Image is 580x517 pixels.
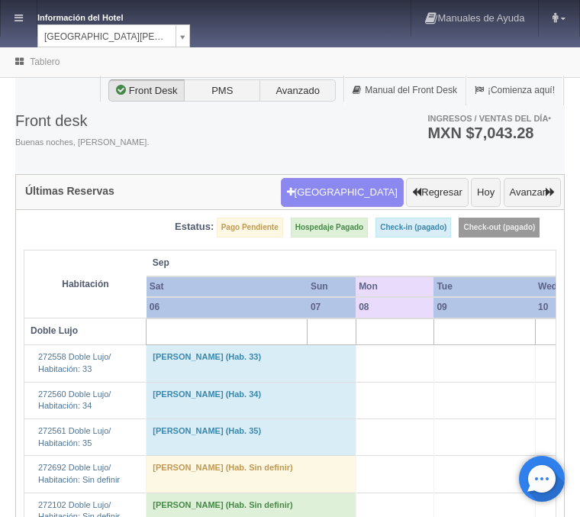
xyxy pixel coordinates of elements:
[459,218,540,237] label: Check-out (pagado)
[356,276,433,297] th: Mon
[175,220,214,234] label: Estatus:
[217,218,283,237] label: Pago Pendiente
[153,257,350,270] span: Sep
[356,297,433,318] th: 08
[38,426,111,448] a: 272561 Doble Lujo/Habitación: 35
[433,276,535,297] th: Tue
[406,178,468,207] button: Regresar
[147,382,356,418] td: [PERSON_NAME] (Hab. 34)
[427,125,551,141] h3: MXN $7,043.28
[15,137,149,149] span: Buenas noches, [PERSON_NAME].
[466,76,563,105] a: ¡Comienza aquí!
[147,276,308,297] th: Sat
[259,79,336,102] label: Avanzado
[62,279,108,289] strong: Habitación
[38,463,120,484] a: 272692 Doble Lujo/Habitación: Sin definir
[15,112,149,129] h3: Front desk
[31,325,78,336] b: Doble Lujo
[308,297,356,318] th: 07
[281,178,404,207] button: [GEOGRAPHIC_DATA]
[37,24,190,47] a: [GEOGRAPHIC_DATA][PERSON_NAME]
[147,345,356,382] td: [PERSON_NAME] (Hab. 33)
[25,186,114,197] h4: Últimas Reservas
[147,297,308,318] th: 06
[433,297,535,318] th: 09
[344,76,466,105] a: Manual del Front Desk
[147,456,356,493] td: [PERSON_NAME] (Hab. Sin definir)
[504,178,561,207] button: Avanzar
[308,276,356,297] th: Sun
[375,218,451,237] label: Check-in (pagado)
[471,178,501,207] button: Hoy
[108,79,185,102] label: Front Desk
[147,418,356,455] td: [PERSON_NAME] (Hab. 35)
[38,352,111,373] a: 272558 Doble Lujo/Habitación: 33
[427,114,551,123] span: Ingresos / Ventas del día
[44,25,169,48] span: [GEOGRAPHIC_DATA][PERSON_NAME]
[38,389,111,411] a: 272560 Doble Lujo/Habitación: 34
[37,8,159,24] dt: Información del Hotel
[30,57,60,67] a: Tablero
[291,218,368,237] label: Hospedaje Pagado
[184,79,260,102] label: PMS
